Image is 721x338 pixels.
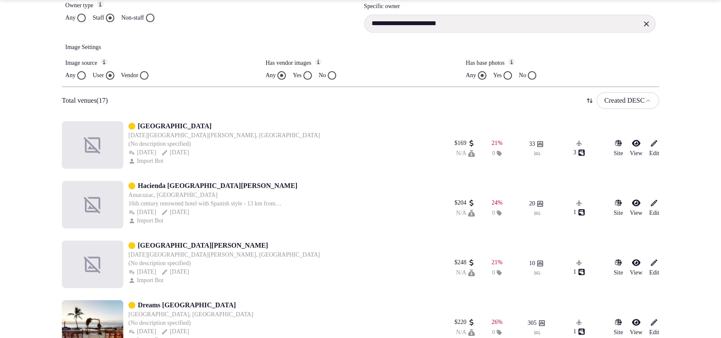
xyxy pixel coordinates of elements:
div: 26 % [491,318,503,326]
button: Has vendor images [315,58,322,65]
div: (No description specified) [128,259,320,268]
span: 0 [492,149,495,158]
span: 0 [492,209,495,217]
button: 33 [529,140,544,148]
div: Import Bot [128,217,165,225]
div: (No description specified) [128,140,320,148]
a: Dreams [GEOGRAPHIC_DATA] [138,300,236,310]
button: [DATE] [161,208,189,217]
button: 24% [491,199,503,207]
button: 10 [529,259,544,268]
a: [GEOGRAPHIC_DATA][PERSON_NAME] [138,240,268,251]
label: Non-staff [121,14,144,22]
button: $248 [454,258,475,267]
button: $220 [454,318,475,326]
a: Site [613,139,623,158]
button: N/A [456,328,475,337]
button: 1 [573,268,585,276]
label: Staff [93,14,104,22]
button: Image source [101,58,108,65]
label: Yes [293,71,301,80]
label: User [93,71,104,80]
button: 3 [573,148,585,157]
div: [DATE] [161,148,189,157]
span: 0 [492,269,495,277]
label: Yes [493,71,502,80]
button: Import Bot [128,157,165,165]
button: [DATE] [161,327,189,336]
a: Site [613,258,623,277]
button: $169 [454,139,475,147]
button: N/A [456,149,475,158]
a: Edit [649,318,659,337]
button: [DATE] [128,327,156,336]
a: Site [613,199,623,217]
label: Image source [65,58,255,68]
a: Edit [649,199,659,217]
a: View [630,199,642,217]
span: 10 [529,259,535,268]
div: 21 % [491,258,503,267]
h4: Image Settings [65,43,656,52]
a: Edit [649,139,659,158]
label: Any [466,71,476,80]
div: 21 % [491,139,503,147]
div: [DATE] [128,148,156,157]
p: Total venues (17) [62,96,108,105]
div: $204 [454,199,475,207]
button: Amacuzac, [GEOGRAPHIC_DATA] [128,191,218,199]
button: 21% [491,139,503,147]
div: (No description specified) [128,319,253,327]
a: Edit [649,258,659,277]
button: 21% [491,258,503,267]
button: [DATE] [128,208,156,217]
button: 26% [491,318,503,326]
label: Any [65,71,76,80]
label: Any [265,71,276,80]
button: [DATE] [128,268,156,276]
div: 16th century renowned hotel with Spanish style - 13 km from [GEOGRAPHIC_DATA] and 35 minutes from... [128,199,323,208]
label: No [319,71,326,80]
button: N/A [456,209,475,217]
a: Site [613,318,623,337]
span: 305 [528,319,537,327]
div: 1 [573,327,585,336]
span: 0 [492,328,495,337]
button: [DATE][GEOGRAPHIC_DATA][PERSON_NAME], [GEOGRAPHIC_DATA] [128,251,320,259]
label: No [519,71,526,80]
span: 33 [529,140,535,148]
button: 1 [573,208,585,217]
button: [DATE][GEOGRAPHIC_DATA][PERSON_NAME], [GEOGRAPHIC_DATA] [128,131,320,140]
button: [GEOGRAPHIC_DATA], [GEOGRAPHIC_DATA] [128,310,253,319]
label: Vendor [121,71,138,80]
button: [DATE] [161,268,189,276]
button: Import Bot [128,276,165,285]
button: 305 [528,319,545,327]
div: 24 % [491,199,503,207]
a: Hacienda [GEOGRAPHIC_DATA][PERSON_NAME] [138,181,297,191]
